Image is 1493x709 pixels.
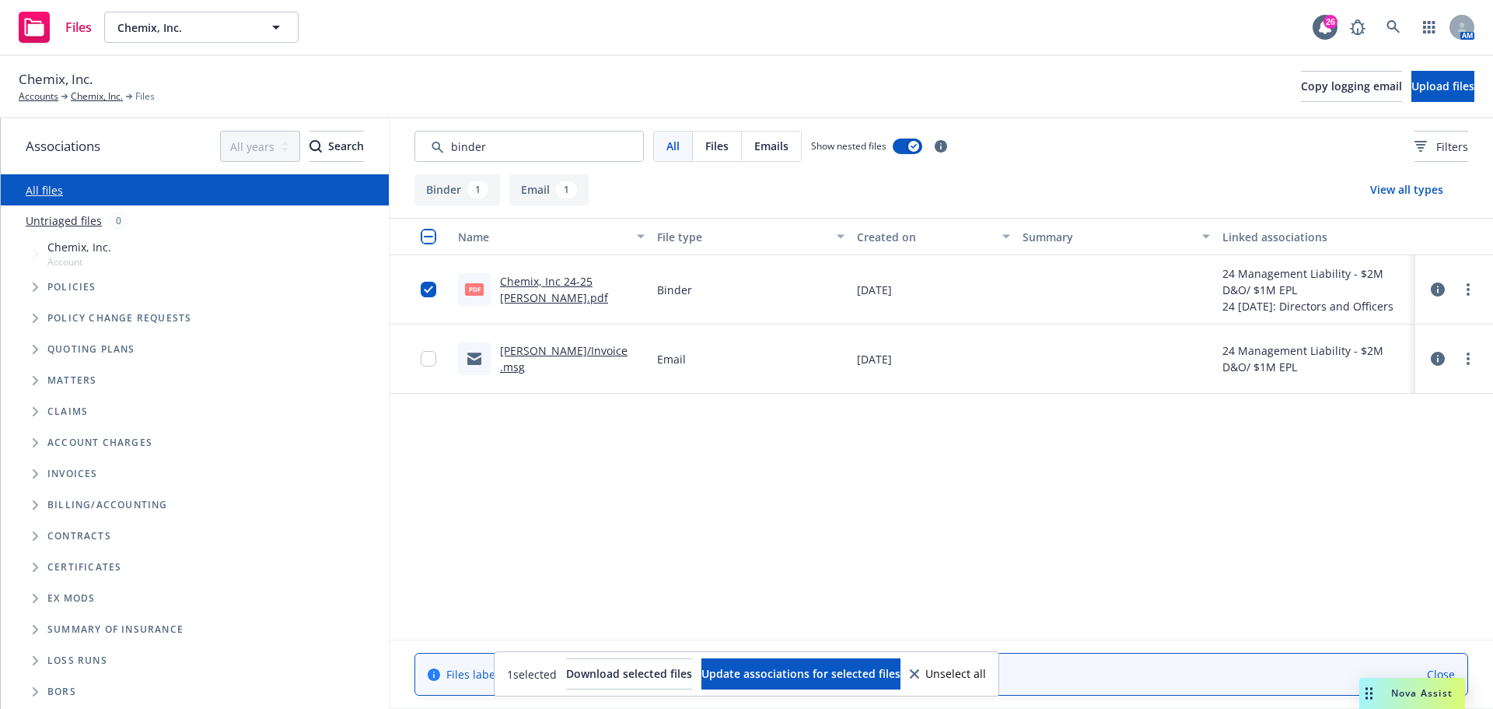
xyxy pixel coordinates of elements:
[47,563,121,572] span: Certificates
[1323,15,1337,29] div: 26
[910,658,986,690] button: Unselect all
[651,218,850,255] button: File type
[1411,79,1474,93] span: Upload files
[452,218,651,255] button: Name
[507,666,557,683] span: 1 selected
[566,666,692,681] span: Download selected files
[47,656,107,665] span: Loss Runs
[666,138,680,154] span: All
[1414,131,1468,162] button: Filters
[1411,71,1474,102] button: Upload files
[509,174,589,205] button: Email
[71,90,123,104] a: Chemix, Inc.
[566,658,692,690] button: Download selected files
[1414,12,1445,43] a: Switch app
[1359,678,1465,709] button: Nova Assist
[47,314,191,323] span: Policy change requests
[421,229,436,244] input: Select all
[857,282,892,298] span: [DATE]
[701,666,900,681] span: Update associations for selected files
[657,351,686,367] span: Email
[47,469,98,479] span: Invoices
[857,229,994,245] div: Created on
[47,532,111,541] span: Contracts
[657,229,827,245] div: File type
[1391,686,1453,700] span: Nova Assist
[309,131,364,162] button: SearchSearch
[47,438,152,448] span: Account charges
[1216,218,1415,255] button: Linked associations
[47,255,111,269] span: Account
[47,407,88,416] span: Claims
[47,687,76,697] span: BORs
[26,183,63,198] a: All files
[1222,229,1409,245] div: Linked associations
[925,669,986,679] span: Unselect all
[811,139,886,153] span: Show nested files
[19,69,93,90] span: Chemix, Inc.
[1436,139,1468,155] span: Filters
[1023,229,1192,245] div: Summary
[754,138,788,154] span: Emails
[65,21,92,33] span: Files
[467,181,488,198] div: 1
[47,283,96,292] span: Policies
[1222,298,1409,314] div: 24 [DATE]: Directors and Officers
[414,131,644,162] input: Search by keyword...
[47,376,96,385] span: Matters
[458,229,628,245] div: Name
[47,625,184,634] span: Summary of insurance
[851,218,1017,255] button: Created on
[421,282,436,297] input: Toggle Row Selected
[1,236,389,490] div: Tree Example
[465,283,484,295] span: pdf
[1301,71,1402,102] button: Copy logging email
[47,345,135,354] span: Quoting plans
[47,594,95,603] span: Ex Mods
[1378,12,1409,43] a: Search
[47,239,111,255] span: Chemix, Inc.
[108,212,129,230] div: 0
[47,500,168,510] span: Billing/Accounting
[117,19,252,36] span: Chemix, Inc.
[1342,12,1373,43] a: Report a Bug
[1,490,389,707] div: Folder Tree Example
[104,12,299,43] button: Chemix, Inc.
[701,658,900,690] button: Update associations for selected files
[309,140,322,153] svg: Search
[1222,342,1409,375] div: 24 Management Liability - $2M D&O/ $1M EPL
[421,351,436,367] input: Toggle Row Selected
[135,90,155,104] span: Files
[26,212,102,229] a: Untriaged files
[1301,79,1402,93] span: Copy logging email
[1222,265,1409,298] div: 24 Management Liability - $2M D&O/ $1M EPL
[12,5,98,49] a: Files
[446,666,773,683] span: Files labeled as "Auto ID card" are hidden.
[857,351,892,367] span: [DATE]
[19,90,58,104] a: Accounts
[309,132,364,161] div: Search
[1414,139,1468,155] span: Filters
[26,136,100,156] span: Associations
[1345,174,1468,205] button: View all types
[1459,349,1477,368] a: more
[705,138,729,154] span: Files
[1427,666,1455,683] a: Close
[556,181,577,198] div: 1
[500,274,608,305] a: Chemix, Inc 24-25 [PERSON_NAME].pdf
[414,174,500,205] button: Binder
[1359,678,1379,709] div: Drag to move
[500,343,628,374] a: [PERSON_NAME]/Invoice .msg
[1016,218,1215,255] button: Summary
[657,282,692,298] span: Binder
[1459,280,1477,299] a: more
